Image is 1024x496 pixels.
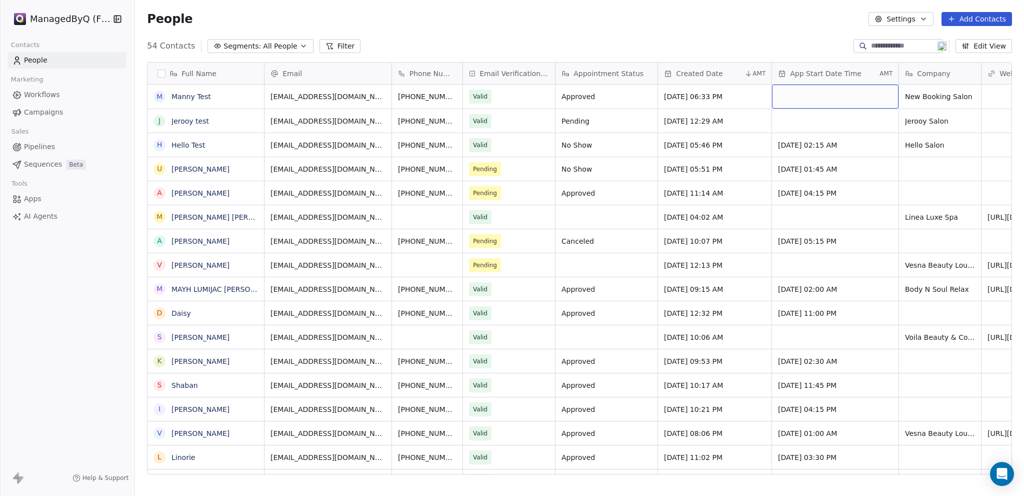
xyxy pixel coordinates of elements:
[398,428,456,438] span: [PHONE_NUMBER]
[664,260,765,270] span: [DATE] 12:13 PM
[473,212,487,222] span: Valid
[905,284,975,294] span: Body N Soul Relax
[156,92,162,102] div: M
[270,380,385,390] span: [EMAIL_ADDRESS][DOMAIN_NAME]
[676,69,722,79] span: Created Date
[66,160,86,170] span: Beta
[905,92,975,102] span: New Booking Salon
[171,261,229,269] a: [PERSON_NAME]
[270,332,385,342] span: [EMAIL_ADDRESS][DOMAIN_NAME]
[664,140,765,150] span: [DATE] 05:46 PM
[905,332,975,342] span: Voila Beauty & Co. [GEOGRAPHIC_DATA]
[473,452,487,462] span: Valid
[157,188,162,198] div: A
[398,308,456,318] span: [PHONE_NUMBER]
[905,116,975,126] span: Jerooy Salon
[263,41,297,52] span: All People
[868,12,933,26] button: Settings
[561,116,651,126] span: Pending
[941,12,1012,26] button: Add Contacts
[157,428,162,438] div: V
[270,356,385,366] span: [EMAIL_ADDRESS][DOMAIN_NAME]
[398,164,456,174] span: [PHONE_NUMBER]
[14,13,26,25] img: Stripe.png
[398,404,456,414] span: [PHONE_NUMBER]
[778,284,892,294] span: [DATE] 02:00 AM
[181,69,216,79] span: Full Name
[157,140,162,150] div: H
[463,63,555,84] div: Email Verification Status
[270,404,385,414] span: [EMAIL_ADDRESS][DOMAIN_NAME]
[664,188,765,198] span: [DATE] 11:14 AM
[778,164,892,174] span: [DATE] 01:45 AM
[790,69,861,79] span: App Start Date Time
[473,380,487,390] span: Valid
[664,212,765,222] span: [DATE] 04:02 AM
[157,308,162,318] div: D
[7,176,31,191] span: Tools
[270,452,385,462] span: [EMAIL_ADDRESS][DOMAIN_NAME]
[473,332,487,342] span: Valid
[8,87,126,103] a: Workflows
[398,140,456,150] span: [PHONE_NUMBER]
[561,164,651,174] span: No Show
[171,453,195,461] a: Linorie
[905,260,975,270] span: Vesna Beauty Lounge
[561,92,651,102] span: Approved
[171,309,191,317] a: Daisy
[270,164,385,174] span: [EMAIL_ADDRESS][DOMAIN_NAME]
[157,332,162,342] div: S
[270,188,385,198] span: [EMAIL_ADDRESS][DOMAIN_NAME]
[158,404,160,414] div: I
[561,308,651,318] span: Approved
[473,92,487,102] span: Valid
[30,13,110,26] span: ManagedByQ (FZE)
[479,69,549,79] span: Email Verification Status
[905,428,975,438] span: Vesna Beauty Lounge
[879,70,892,78] span: AMT
[561,236,651,246] span: Canceled
[72,474,128,482] a: Help & Support
[664,428,765,438] span: [DATE] 08:06 PM
[664,380,765,390] span: [DATE] 10:17 AM
[171,141,205,149] a: Hello Test
[270,92,385,102] span: [EMAIL_ADDRESS][DOMAIN_NAME]
[473,236,497,246] span: Pending
[171,165,229,173] a: [PERSON_NAME]
[664,308,765,318] span: [DATE] 12:32 PM
[664,236,765,246] span: [DATE] 10:07 PM
[778,404,892,414] span: [DATE] 04:15 PM
[561,404,651,414] span: Approved
[6,72,47,87] span: Marketing
[147,63,264,84] div: Full Name
[171,213,290,221] a: [PERSON_NAME] [PERSON_NAME]
[778,140,892,150] span: [DATE] 02:15 AM
[473,164,497,174] span: Pending
[157,164,162,174] div: U
[157,260,162,270] div: V
[778,356,892,366] span: [DATE] 02:30 AM
[658,63,771,84] div: Created DateAMT
[664,452,765,462] span: [DATE] 11:02 PM
[24,194,41,204] span: Apps
[24,159,62,170] span: Sequences
[473,260,497,270] span: Pending
[82,474,128,482] span: Help & Support
[270,284,385,294] span: [EMAIL_ADDRESS][DOMAIN_NAME]
[24,90,60,100] span: Workflows
[561,188,651,198] span: Approved
[664,164,765,174] span: [DATE] 05:51 PM
[7,124,33,139] span: Sales
[8,52,126,69] a: People
[398,236,456,246] span: [PHONE_NUMBER]
[270,236,385,246] span: [EMAIL_ADDRESS][DOMAIN_NAME]
[905,212,975,222] span: Linea Luxe Spa
[752,70,765,78] span: AMT
[319,39,361,53] button: Filter
[270,260,385,270] span: [EMAIL_ADDRESS][DOMAIN_NAME]
[147,12,192,27] span: People
[8,191,126,207] a: Apps
[899,63,981,84] div: Company
[223,41,261,52] span: Segments:
[778,308,892,318] span: [DATE] 11:00 PM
